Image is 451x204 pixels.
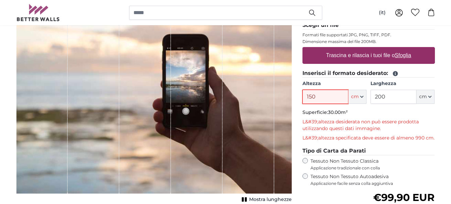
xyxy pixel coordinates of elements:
[374,7,391,19] button: (it)
[311,165,435,171] span: Applicazione tradizionale con colla
[311,181,435,186] span: Applicazione facile senza colla aggiuntiva
[302,21,435,30] legend: Scegli un file
[419,93,427,100] span: cm
[371,80,435,87] label: Larghezza
[302,39,435,44] p: Dimensione massima del file 200MB.
[302,119,435,132] p: L&#39;altezza desiderata non può essere prodotta utilizzando questi dati immagine.
[302,80,367,87] label: Altezza
[328,109,348,115] span: 30.00m²
[249,196,292,203] span: Mostra lunghezze
[302,109,435,116] p: Superficie:
[302,69,435,78] legend: Inserisci il formato desiderato:
[323,49,414,62] label: Trascina e rilascia i tuoi file o
[311,158,435,171] label: Tessuto Non Tessuto Classica
[348,90,367,104] button: cm
[16,4,60,21] img: Betterwalls
[302,135,435,141] p: L&#39;altezza specificata deve essere di almeno 990 cm.
[395,52,411,58] u: Sfoglia
[302,32,435,38] p: Formati file supportati JPG, PNG, TIFF, PDF.
[311,173,435,186] label: Tessuto Non Tessuto Autoadesiva
[373,191,435,204] span: €99,90 EUR
[351,93,359,100] span: cm
[416,90,435,104] button: cm
[302,147,435,155] legend: Tipo di Carta da Parati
